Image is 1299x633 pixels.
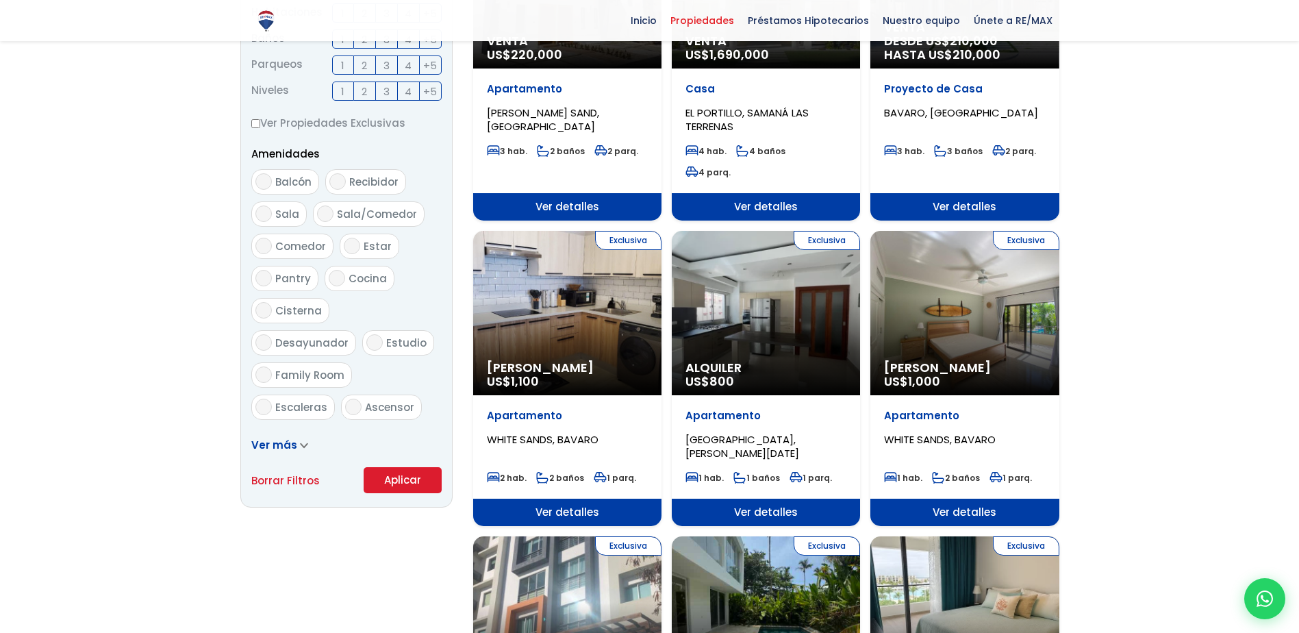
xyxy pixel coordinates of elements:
[341,57,344,74] span: 1
[967,10,1059,31] span: Únete a RE/MAX
[685,34,846,48] span: Venta
[349,175,399,189] span: Recibidor
[685,432,799,460] span: [GEOGRAPHIC_DATA], [PERSON_NAME][DATE]
[487,432,598,447] span: WHITE SANDS, BAVARO
[685,373,734,390] span: US$
[317,206,333,222] input: Sala/Comedor
[870,193,1059,221] span: Ver detalles
[366,334,383,351] input: Estudio
[349,271,387,286] span: Cocina
[362,57,367,74] span: 2
[934,145,983,157] span: 3 baños
[685,46,769,63] span: US$
[255,399,272,415] input: Escaleras
[487,46,562,63] span: US$
[685,409,846,423] p: Apartamento
[536,472,584,484] span: 2 baños
[932,472,980,484] span: 2 baños
[337,207,417,221] span: Sala/Comedor
[251,438,297,452] span: Ver más
[736,145,785,157] span: 4 baños
[594,472,636,484] span: 1 parq.
[794,536,860,556] span: Exclusiva
[672,231,860,526] a: Exclusiva Alquiler US$800 Apartamento [GEOGRAPHIC_DATA], [PERSON_NAME][DATE] 1 hab. 1 baños 1 par...
[870,499,1059,526] span: Ver detalles
[487,105,599,134] span: [PERSON_NAME] SAND, [GEOGRAPHIC_DATA]
[255,334,272,351] input: Desayunador
[275,207,299,221] span: Sala
[487,472,527,484] span: 2 hab.
[251,145,442,162] p: Amenidades
[383,57,390,74] span: 3
[254,9,278,33] img: Logo de REMAX
[685,105,809,134] span: EL PORTILLO, SAMANÁ LAS TERRENAS
[423,83,437,100] span: +5
[341,83,344,100] span: 1
[255,270,272,286] input: Pantry
[251,472,320,489] a: Borrar Filtros
[624,10,664,31] span: Inicio
[709,373,734,390] span: 800
[275,175,312,189] span: Balcón
[345,399,362,415] input: Ascensor
[685,472,724,484] span: 1 hab.
[365,400,414,414] span: Ascensor
[511,373,539,390] span: 1,100
[487,34,648,48] span: Venta
[344,238,360,254] input: Estar
[487,361,648,375] span: [PERSON_NAME]
[664,10,741,31] span: Propiedades
[487,409,648,423] p: Apartamento
[329,270,345,286] input: Cocina
[473,499,661,526] span: Ver detalles
[362,83,367,100] span: 2
[870,231,1059,526] a: Exclusiva [PERSON_NAME] US$1,000 Apartamento WHITE SANDS, BAVARO 1 hab. 2 baños 1 parq. Ver detalles
[876,10,967,31] span: Nuestro equipo
[992,145,1036,157] span: 2 parq.
[595,231,661,250] span: Exclusiva
[386,336,427,350] span: Estudio
[423,57,437,74] span: +5
[255,173,272,190] input: Balcón
[255,302,272,319] input: Cisterna
[790,472,832,484] span: 1 parq.
[884,105,1038,120] span: BAVARO, [GEOGRAPHIC_DATA]
[473,193,661,221] span: Ver detalles
[884,361,1045,375] span: [PERSON_NAME]
[884,82,1045,96] p: Proyecto de Casa
[989,472,1032,484] span: 1 parq.
[251,55,303,75] span: Parqueos
[487,373,539,390] span: US$
[685,82,846,96] p: Casa
[709,46,769,63] span: 1,690,000
[364,467,442,493] button: Aplicar
[255,367,272,383] input: Family Room
[953,46,1000,63] span: 210,000
[255,206,272,222] input: Sala
[884,373,940,390] span: US$
[884,48,1045,62] span: HASTA US$
[794,231,860,250] span: Exclusiva
[511,46,562,63] span: 220,000
[251,438,308,452] a: Ver más
[908,373,940,390] span: 1,000
[487,82,648,96] p: Apartamento
[884,145,924,157] span: 3 hab.
[993,231,1059,250] span: Exclusiva
[275,303,322,318] span: Cisterna
[884,409,1045,423] p: Apartamento
[251,119,260,128] input: Ver Propiedades Exclusivas
[993,536,1059,556] span: Exclusiva
[473,231,661,526] a: Exclusiva [PERSON_NAME] US$1,100 Apartamento WHITE SANDS, BAVARO 2 hab. 2 baños 1 parq. Ver detalles
[275,400,327,414] span: Escaleras
[884,472,922,484] span: 1 hab.
[594,145,638,157] span: 2 parq.
[275,368,344,382] span: Family Room
[672,499,860,526] span: Ver detalles
[733,472,780,484] span: 1 baños
[685,166,731,178] span: 4 parq.
[405,83,412,100] span: 4
[251,82,289,101] span: Niveles
[383,83,390,100] span: 3
[364,239,392,253] span: Estar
